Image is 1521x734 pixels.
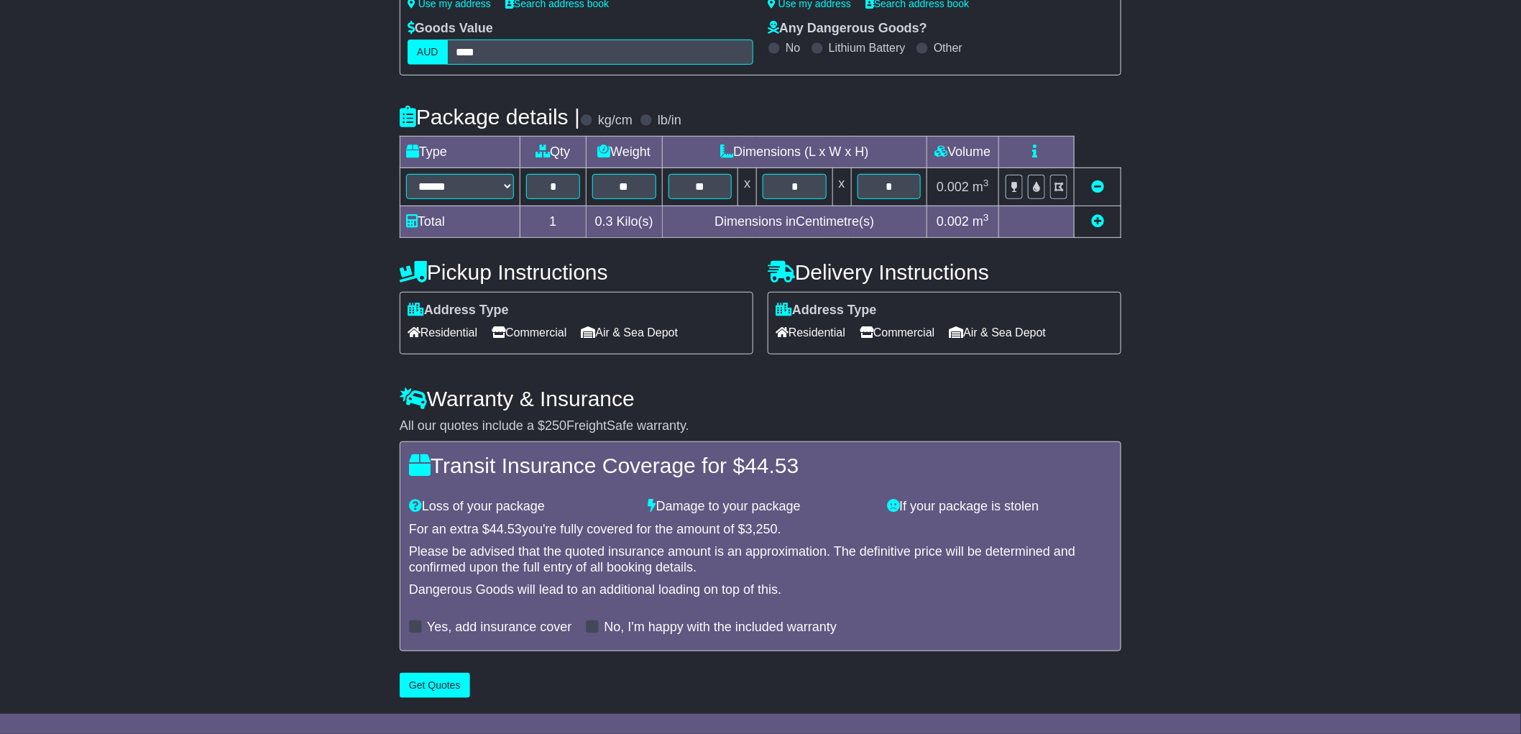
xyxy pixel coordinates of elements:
[776,303,877,318] label: Address Type
[595,214,613,229] span: 0.3
[492,321,566,344] span: Commercial
[662,206,927,237] td: Dimensions in Centimetre(s)
[400,387,1121,410] h4: Warranty & Insurance
[400,673,470,698] button: Get Quotes
[937,180,969,194] span: 0.002
[409,544,1112,575] div: Please be advised that the quoted insurance amount is an approximation. The definitive price will...
[427,620,571,636] label: Yes, add insurance cover
[768,21,927,37] label: Any Dangerous Goods?
[520,206,587,237] td: 1
[829,41,906,55] label: Lithium Battery
[1091,180,1104,194] a: Remove this item
[738,168,757,206] td: x
[927,137,998,168] td: Volume
[409,582,1112,598] div: Dangerous Goods will lead to an additional loading on top of this.
[745,522,778,536] span: 3,250
[860,321,934,344] span: Commercial
[658,113,681,129] label: lb/in
[408,21,493,37] label: Goods Value
[582,321,679,344] span: Air & Sea Depot
[409,522,1112,538] div: For an extra $ you're fully covered for the amount of $ .
[408,40,448,65] label: AUD
[776,321,845,344] span: Residential
[1091,214,1104,229] a: Add new item
[545,418,566,433] span: 250
[586,137,662,168] td: Weight
[983,178,989,188] sup: 3
[598,113,633,129] label: kg/cm
[973,180,989,194] span: m
[934,41,962,55] label: Other
[983,212,989,223] sup: 3
[520,137,587,168] td: Qty
[409,454,1112,477] h4: Transit Insurance Coverage for $
[408,303,509,318] label: Address Type
[880,499,1119,515] div: If your package is stolen
[604,620,837,636] label: No, I'm happy with the included warranty
[950,321,1047,344] span: Air & Sea Depot
[641,499,881,515] div: Damage to your package
[402,499,641,515] div: Loss of your package
[662,137,927,168] td: Dimensions (L x W x H)
[490,522,522,536] span: 44.53
[768,260,1121,284] h4: Delivery Instructions
[400,137,520,168] td: Type
[745,454,799,477] span: 44.53
[400,105,580,129] h4: Package details |
[786,41,800,55] label: No
[400,260,753,284] h4: Pickup Instructions
[400,206,520,237] td: Total
[408,321,477,344] span: Residential
[937,214,969,229] span: 0.002
[586,206,662,237] td: Kilo(s)
[973,214,989,229] span: m
[832,168,851,206] td: x
[400,418,1121,434] div: All our quotes include a $ FreightSafe warranty.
